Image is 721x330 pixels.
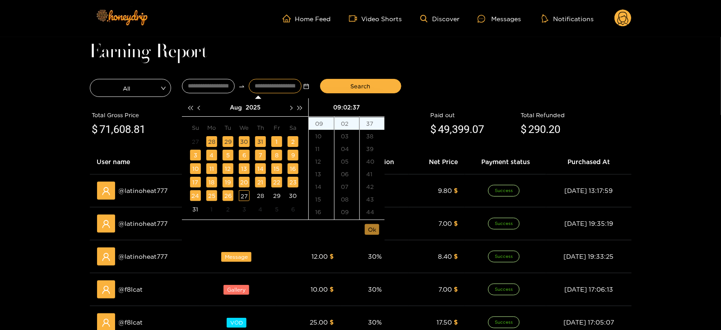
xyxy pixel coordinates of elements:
[438,286,452,293] span: 7.00
[190,163,201,174] div: 10
[255,136,266,147] div: 31
[563,319,614,325] span: [DATE] 17:05:07
[368,319,382,325] span: 30 %
[349,14,362,23] span: video-camera
[223,136,233,147] div: 29
[285,120,301,135] th: Sa
[360,218,385,231] div: 45
[349,14,402,23] a: Video Shorts
[236,135,252,148] td: 2025-07-30
[360,168,385,180] div: 41
[252,162,269,175] td: 2025-08-14
[223,204,233,215] div: 2
[255,204,266,215] div: 4
[238,83,245,90] span: swap-right
[564,220,613,227] span: [DATE] 19:35:19
[335,168,359,180] div: 06
[271,204,282,215] div: 5
[220,148,236,162] td: 2025-08-05
[187,148,204,162] td: 2025-08-03
[360,155,385,168] div: 40
[360,193,385,206] div: 43
[238,83,245,90] span: to
[309,130,334,142] div: 10
[239,204,250,215] div: 3
[190,190,201,201] div: 24
[252,189,269,202] td: 2025-08-28
[204,189,220,202] td: 2025-08-25
[309,142,334,155] div: 11
[92,121,98,138] span: $
[368,225,376,234] span: Ok
[255,190,266,201] div: 28
[131,123,146,136] span: .81
[310,319,328,325] span: 25.00
[220,135,236,148] td: 2025-07-29
[288,150,298,160] div: 9
[288,136,298,147] div: 2
[92,110,200,119] div: Total Gross Price
[309,117,334,130] div: 09
[236,202,252,216] td: 2025-09-03
[220,175,236,189] td: 2025-08-19
[335,130,359,142] div: 03
[521,121,527,138] span: $
[102,252,111,261] span: user
[409,150,465,174] th: Net Price
[565,187,613,194] span: [DATE] 13:17:59
[360,117,385,130] div: 37
[119,186,168,196] span: @ latinoheat777
[236,162,252,175] td: 2025-08-13
[335,142,359,155] div: 04
[420,15,460,23] a: Discover
[204,135,220,148] td: 2025-07-28
[285,148,301,162] td: 2025-08-09
[269,189,285,202] td: 2025-08-29
[335,180,359,193] div: 07
[236,120,252,135] th: We
[206,204,217,215] div: 1
[330,253,334,260] span: $
[311,286,328,293] span: 10.00
[437,319,452,325] span: 17.50
[283,14,331,23] a: Home Feed
[360,180,385,193] div: 42
[239,163,250,174] div: 13
[454,220,458,227] span: $
[100,123,131,136] span: 71,608
[90,82,171,94] span: All
[454,319,458,325] span: $
[187,175,204,189] td: 2025-08-17
[431,121,437,138] span: $
[252,120,269,135] th: Th
[255,163,266,174] div: 14
[269,135,285,148] td: 2025-08-01
[564,253,614,260] span: [DATE] 19:33:25
[488,284,520,295] span: Success
[252,202,269,216] td: 2025-09-04
[223,285,249,295] span: Gallery
[521,110,629,119] div: Total Refunded
[223,177,233,188] div: 19
[488,316,520,328] span: Success
[102,318,111,327] span: user
[239,136,250,147] div: 30
[431,110,516,119] div: Paid out
[309,218,334,231] div: 17
[119,284,143,294] span: @ f8lcat
[190,204,201,215] div: 31
[488,185,520,197] span: Success
[360,142,385,155] div: 39
[204,202,220,216] td: 2025-09-01
[335,218,359,231] div: 10
[236,148,252,162] td: 2025-08-06
[252,175,269,189] td: 2025-08-21
[470,123,484,136] span: .07
[239,150,250,160] div: 6
[335,193,359,206] div: 08
[288,177,298,188] div: 23
[220,120,236,135] th: Tu
[119,317,143,327] span: @ f8lcat
[564,286,613,293] span: [DATE] 17:06:13
[230,98,242,116] button: Aug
